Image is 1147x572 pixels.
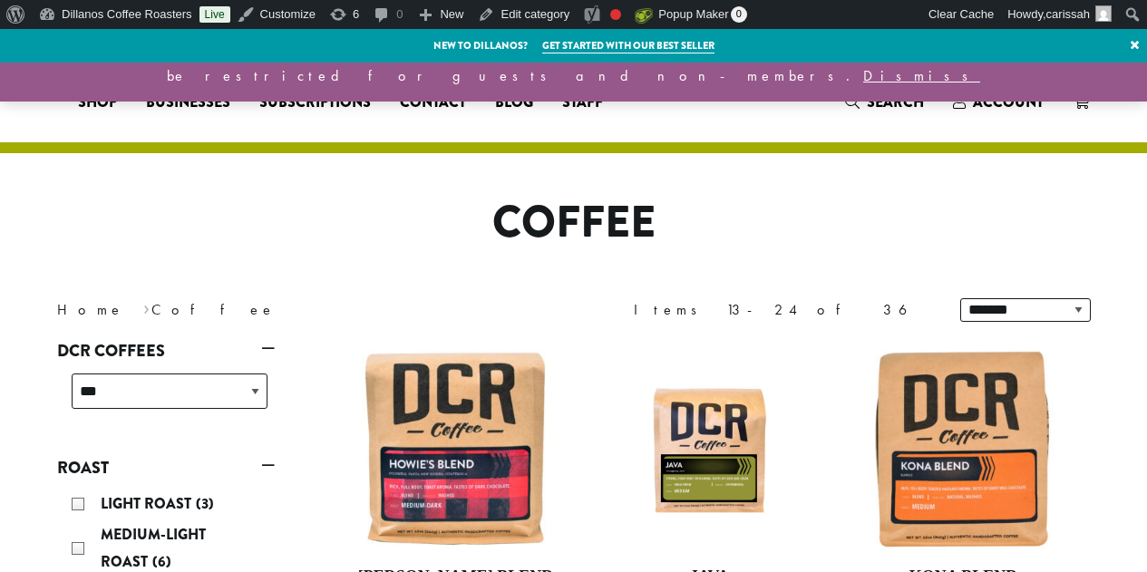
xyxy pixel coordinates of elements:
[199,6,230,23] a: Live
[78,92,117,114] span: Shop
[731,6,747,23] span: 0
[542,38,714,53] a: Get started with our best seller
[152,551,171,572] span: (6)
[867,92,924,112] span: Search
[101,493,196,514] span: Light Roast
[831,87,938,117] a: Search
[57,452,275,483] a: Roast
[1046,7,1090,21] span: carissah
[44,197,1104,249] h1: Coffee
[101,524,206,572] span: Medium-Light Roast
[196,493,214,514] span: (3)
[863,66,980,85] a: Dismiss
[562,92,603,114] span: Staff
[1123,29,1147,62] a: ×
[57,366,275,431] div: DCR Coffees
[973,92,1044,112] span: Account
[605,344,813,553] img: 12oz_DCR_Java_StockImage_1200pxX1200px.jpg
[400,92,466,114] span: Contact
[495,92,533,114] span: Blog
[63,88,131,117] a: Shop
[57,335,275,366] a: DCR Coffees
[548,88,617,117] a: Staff
[57,300,124,319] a: Home
[634,299,933,321] div: Items 13-24 of 36
[57,299,547,321] nav: Breadcrumb
[143,293,150,321] span: ›
[610,9,621,20] div: Needs improvement
[351,344,559,553] img: Howies-Blend-12oz-300x300.jpg
[859,344,1067,553] img: Kona-300x300.jpg
[146,92,230,114] span: Businesses
[259,92,371,114] span: Subscriptions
